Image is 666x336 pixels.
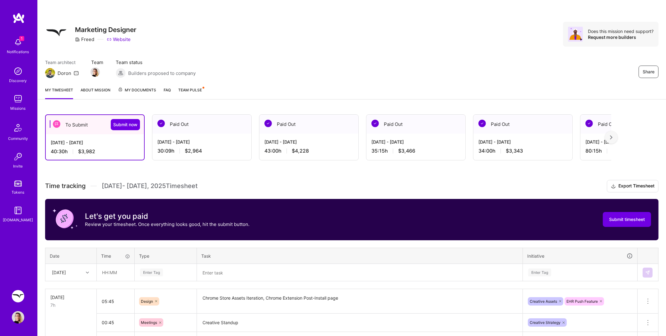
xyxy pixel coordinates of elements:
[141,320,157,325] span: Meetings
[12,150,24,163] img: Invite
[19,36,24,41] span: 1
[607,180,659,192] button: Export Timesheet
[102,182,198,190] span: [DATE] - [DATE] , 2025 Timesheet
[45,248,97,264] th: Date
[97,314,134,331] input: HH:MM
[58,70,71,76] div: Doron
[603,212,651,227] button: Submit timesheet
[478,148,567,154] div: 34:00 h
[12,290,24,302] img: Freed: Marketing Designer
[81,87,110,99] a: About Mission
[178,88,202,92] span: Team Pulse
[53,120,60,128] img: To Submit
[157,120,165,127] img: Paid Out
[588,28,654,34] div: Does this mission need support?
[116,59,196,66] span: Team status
[97,293,134,310] input: HH:MM
[85,212,249,221] h3: Let's get you paid
[13,163,23,169] div: Invite
[371,120,379,127] img: Paid Out
[157,139,246,145] div: [DATE] - [DATE]
[74,71,79,76] i: icon Mail
[568,27,583,42] img: Avatar
[53,206,77,231] img: coin
[292,148,309,154] span: $4,228
[50,294,91,301] div: [DATE]
[118,87,156,94] span: My Documents
[371,148,460,154] div: 35:15 h
[12,36,24,48] img: bell
[398,148,415,154] span: $3,466
[198,290,522,313] textarea: Chrome Store Assets Iteration, Chrome Extension Post-Install page
[14,181,22,186] img: tokens
[185,148,202,154] span: $2,964
[118,87,156,99] a: My Documents
[75,36,94,43] div: Freed
[639,66,659,78] button: Share
[12,204,24,217] img: guide book
[473,115,572,134] div: Paid Out
[585,120,593,127] img: Paid Out
[91,67,100,77] img: Team Member Avatar
[128,70,196,76] span: Builders proposed to company
[259,115,358,134] div: Paid Out
[46,115,144,134] div: To Submit
[588,34,654,40] div: Request more builders
[366,115,465,134] div: Paid Out
[478,120,486,127] img: Paid Out
[45,87,73,99] a: My timesheet
[113,122,137,128] span: Submit now
[566,299,598,304] span: EHR Push Feature
[75,37,80,42] i: icon CompanyGray
[140,268,163,277] div: Enter Tag
[527,252,633,260] div: Initiative
[8,135,28,142] div: Community
[45,182,86,190] span: Time tracking
[371,139,460,145] div: [DATE] - [DATE]
[643,69,654,75] span: Share
[530,320,561,325] span: Creative Strategy
[45,59,79,66] span: Team architect
[12,65,24,77] img: discovery
[611,183,616,190] i: icon Download
[478,139,567,145] div: [DATE] - [DATE]
[111,119,140,130] button: Submit now
[86,271,89,274] i: icon Chevron
[7,48,29,55] div: Notifications
[528,268,551,277] div: Enter Tag
[75,26,136,34] h3: Marketing Designer
[264,120,272,127] img: Paid Out
[50,302,91,308] div: 7h
[152,115,251,134] div: Paid Out
[51,139,139,146] div: [DATE] - [DATE]
[264,139,353,145] div: [DATE] - [DATE]
[135,248,197,264] th: Type
[645,270,650,275] img: Submit
[45,68,55,78] img: Team Architect
[10,311,26,324] a: User Avatar
[197,248,523,264] th: Task
[101,253,130,259] div: Time
[506,148,523,154] span: $3,343
[52,269,66,276] div: [DATE]
[51,148,139,155] div: 40:30 h
[178,87,204,99] a: Team Pulse
[157,148,246,154] div: 30:09 h
[10,290,26,302] a: Freed: Marketing Designer
[530,299,557,304] span: Creative Assets
[85,221,249,228] p: Review your timesheet. Once everything looks good, hit the submit button.
[141,299,153,304] span: Design
[9,77,27,84] div: Discovery
[116,68,126,78] img: Builders proposed to company
[12,93,24,105] img: teamwork
[164,87,171,99] a: FAQ
[91,67,99,77] a: Team Member Avatar
[11,120,26,135] img: Community
[12,189,25,196] div: Tokens
[610,135,612,140] img: right
[78,148,95,155] span: $3,982
[12,311,24,324] img: User Avatar
[198,314,522,331] textarea: Creative Standup
[3,217,33,223] div: [DOMAIN_NAME]
[609,216,645,223] span: Submit timesheet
